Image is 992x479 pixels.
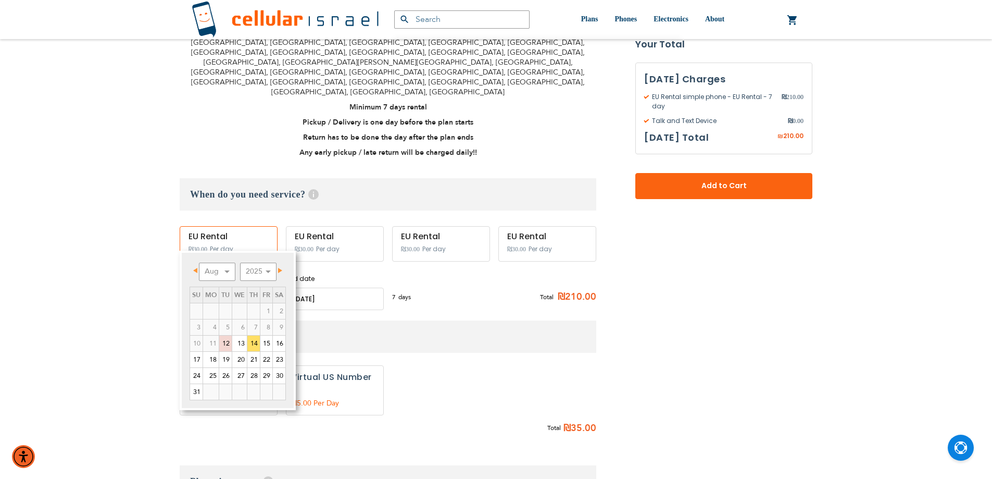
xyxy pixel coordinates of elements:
[190,320,203,335] span: 3
[644,130,709,145] h3: [DATE] Total
[299,148,477,157] strong: Any early pickup / late return will be charged daily!!
[262,290,270,300] span: Friday
[203,368,219,384] a: 25
[705,15,724,23] span: About
[191,264,204,277] a: Prev
[788,116,803,126] span: 0.00
[614,15,637,23] span: Phones
[777,132,783,141] span: ₪
[190,336,203,351] span: 10
[192,290,200,300] span: Sunday
[273,352,285,367] a: 23
[205,290,217,300] span: Monday
[303,117,473,127] strong: Pickup / Delivery is one day before the plan starts
[247,368,260,384] a: 28
[278,268,282,273] span: Next
[234,290,245,300] span: Wednesday
[249,290,258,300] span: Thursday
[644,116,788,126] span: Talk and Text Device
[199,263,235,281] select: Select month
[180,321,596,353] h3: Virtual number
[203,352,219,367] a: 18
[316,244,340,254] span: Per day
[286,288,384,310] input: MM/DD/YYYY
[563,421,571,436] span: ₪
[783,131,803,140] span: 210.00
[422,244,446,254] span: Per day
[788,116,793,126] span: ₪
[273,336,285,351] a: 16
[554,289,596,305] span: ₪210.00
[654,15,688,23] span: Electronics
[507,245,526,253] span: ₪30.00
[190,368,203,384] a: 24
[295,245,313,253] span: ₪30.00
[189,232,269,241] div: EU Rental
[260,320,272,335] span: 8
[782,92,786,102] span: ₪
[540,292,554,302] span: Total
[247,352,260,367] a: 21
[219,336,232,351] a: 12
[247,320,260,335] span: 7
[193,268,197,273] span: Prev
[190,384,203,400] a: 31
[272,264,285,277] a: Next
[273,320,285,335] span: 9
[273,303,285,319] span: 2
[782,92,803,111] span: 210.00
[232,352,247,367] a: 20
[203,320,219,335] span: 4
[232,368,247,384] a: 27
[190,352,203,367] a: 17
[275,290,283,300] span: Saturday
[401,245,420,253] span: ₪30.00
[571,421,596,436] span: 35.00
[260,368,272,384] a: 29
[232,336,247,351] a: 13
[273,368,285,384] a: 30
[547,423,561,434] span: Total
[670,181,778,192] span: Add to Cart
[221,290,230,300] span: Tuesday
[203,336,219,351] span: 11
[260,303,272,319] span: 1
[240,263,277,281] select: Select year
[507,232,587,241] div: EU Rental
[349,102,427,112] strong: Minimum 7 days rental
[12,445,35,468] div: Accessibility Menu
[219,368,232,384] a: 26
[180,178,596,211] h3: When do you need service?
[247,336,260,351] a: 14
[295,232,375,241] div: EU Rental
[210,244,233,254] span: Per day
[286,274,384,284] label: End date
[529,244,552,254] span: Per day
[401,232,481,241] div: EU Rental
[219,320,232,335] span: 5
[581,15,598,23] span: Plans
[398,292,411,302] span: days
[644,71,803,87] h3: [DATE] Charges
[392,292,398,302] span: 7
[394,10,530,29] input: Search
[303,132,473,142] strong: Return has to be done the day after the plan ends
[232,320,247,335] span: 6
[635,36,812,52] strong: Your Total
[219,352,232,367] a: 19
[260,336,272,351] a: 15
[308,189,319,200] span: Help
[192,1,379,38] img: Cellular Israel Logo
[189,245,207,253] span: ₪30.00
[635,173,812,199] button: Add to Cart
[260,352,272,367] a: 22
[644,92,782,111] span: EU Rental simple phone - EU Rental - 7 day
